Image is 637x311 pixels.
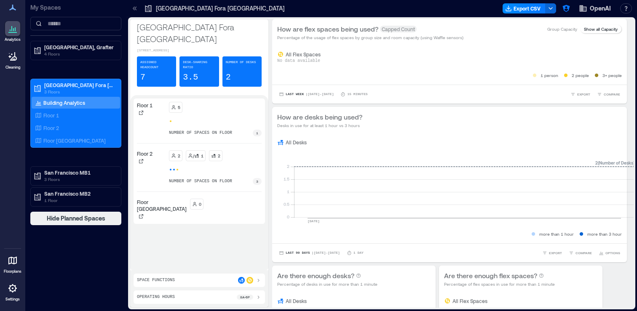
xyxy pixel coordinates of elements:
[444,271,537,281] p: Are there enough flex spaces?
[140,60,173,70] p: Assigned Headcount
[353,250,364,255] p: 1 Day
[577,92,590,97] span: EXPORT
[199,201,201,207] p: 0
[277,58,622,64] p: No data available
[137,150,153,157] p: Floor 2
[277,281,377,287] p: Percentage of desks in use for more than 1 minute
[287,214,289,219] tspan: 0
[587,231,622,237] p: more than 3 hour
[44,51,115,57] p: 4 Floors
[569,90,592,98] button: EXPORT
[567,249,594,257] button: COMPARE
[201,152,203,159] p: 1
[2,46,23,72] a: Cleaning
[444,281,555,287] p: Percentage of flex spaces in use for more than 1 minute
[277,90,335,98] button: Last Week |[DATE]-[DATE]
[44,44,115,51] p: [GEOGRAPHIC_DATA], Grafter
[193,152,194,159] p: /
[286,298,307,304] p: All Desks
[137,294,175,300] p: Operating Hours
[169,130,232,136] p: number of spaces on floor
[183,72,198,83] p: 3.5
[541,249,564,257] button: EXPORT
[549,250,562,255] span: EXPORT
[4,269,21,274] p: Floorplans
[284,202,289,207] tspan: 0.5
[43,99,85,106] p: Building Analytics
[1,250,24,276] a: Floorplans
[226,60,256,65] p: Number of Desks
[277,122,362,129] p: Desks in use for at least 1 hour vs 3 hours
[605,250,620,255] span: OPTIONS
[137,48,262,53] p: [STREET_ADDRESS]
[137,102,153,109] p: Floor 1
[156,4,284,13] p: [GEOGRAPHIC_DATA] Fora [GEOGRAPHIC_DATA]
[277,24,378,34] p: How are flex spaces being used?
[604,92,620,97] span: COMPARE
[43,112,59,119] p: Floor 1
[256,179,258,184] p: 3
[44,88,115,95] p: 3 Floors
[5,37,21,42] p: Analytics
[218,152,220,159] p: 2
[5,297,20,302] p: Settings
[44,169,115,176] p: San Francisco MB1
[597,249,622,257] button: OPTIONS
[44,197,115,204] p: 1 Floor
[30,3,121,12] p: My Spaces
[277,112,362,122] p: How are desks being used?
[286,51,321,58] p: All Flex Spaces
[541,72,558,79] p: 1 person
[137,21,262,45] p: [GEOGRAPHIC_DATA] Fora [GEOGRAPHIC_DATA]
[602,72,622,79] p: 3+ people
[47,214,105,223] span: Hide Planned Spaces
[240,295,250,300] p: 8a - 6p
[43,137,106,144] p: Floor [GEOGRAPHIC_DATA]
[183,60,215,70] p: Desk-sharing ratio
[44,190,115,197] p: San Francisco MB2
[137,277,175,284] p: Space Functions
[575,250,592,255] span: COMPARE
[256,130,258,136] p: 1
[140,72,145,83] p: 7
[178,152,180,159] p: 2
[2,19,23,45] a: Analytics
[503,3,546,13] button: Export CSV
[178,104,180,111] p: 5
[572,72,589,79] p: 2 people
[590,4,611,13] span: OpenAI
[576,2,613,15] button: OpenAI
[137,199,187,212] p: Floor [GEOGRAPHIC_DATA]
[3,278,23,304] a: Settings
[452,298,487,304] p: All Flex Spaces
[308,219,320,223] text: [DATE]
[287,164,289,169] tspan: 2
[284,176,289,181] tspan: 1.5
[44,176,115,183] p: 3 Floors
[277,34,463,41] p: Percentage of the usage of flex spaces by group size and room capacity (using Waffle sensors)
[584,26,618,32] p: Show all Capacity
[277,249,342,257] button: Last 90 Days |[DATE]-[DATE]
[44,82,115,88] p: [GEOGRAPHIC_DATA] Fora [GEOGRAPHIC_DATA]
[347,92,367,97] p: 15 minutes
[547,26,577,32] p: Group Capacity
[539,231,574,237] p: more than 1 hour
[595,90,622,98] button: COMPARE
[30,212,121,225] button: Hide Planned Spaces
[286,139,307,146] p: All Desks
[169,178,232,185] p: number of spaces on floor
[277,271,354,281] p: Are there enough desks?
[226,72,231,83] p: 2
[287,189,289,194] tspan: 1
[43,125,59,131] p: Floor 2
[5,65,20,70] p: Cleaning
[380,26,417,32] span: Capped Count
